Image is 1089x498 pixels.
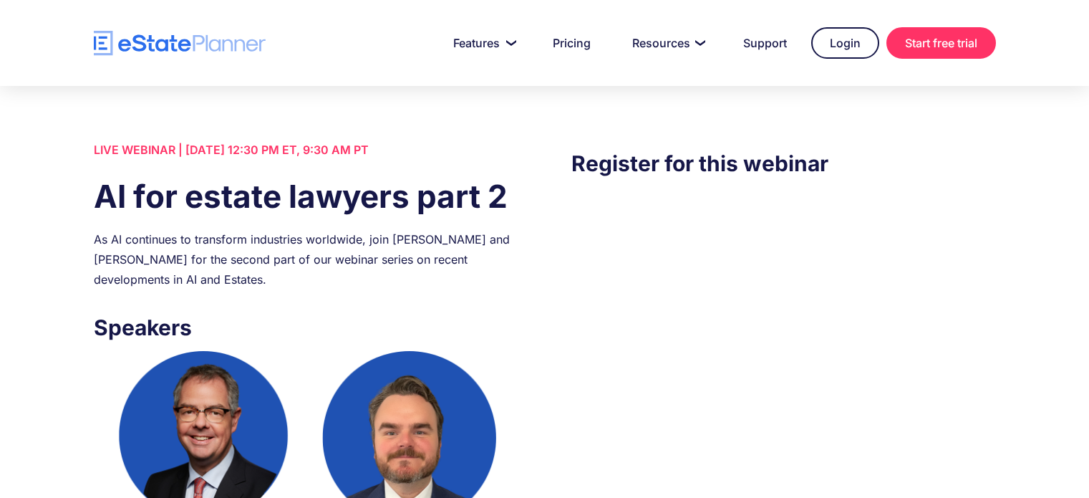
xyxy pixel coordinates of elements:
[94,229,518,289] div: As AI continues to transform industries worldwide, join [PERSON_NAME] and [PERSON_NAME] for the s...
[436,29,528,57] a: Features
[726,29,804,57] a: Support
[571,209,995,316] iframe: Form 0
[94,140,518,160] div: LIVE WEBINAR | [DATE] 12:30 PM ET, 9:30 AM PT
[94,174,518,219] h1: AI for estate lawyers part 2
[886,27,996,59] a: Start free trial
[811,27,879,59] a: Login
[94,31,266,56] a: home
[536,29,608,57] a: Pricing
[615,29,719,57] a: Resources
[94,311,518,344] h3: Speakers
[571,147,995,180] h3: Register for this webinar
